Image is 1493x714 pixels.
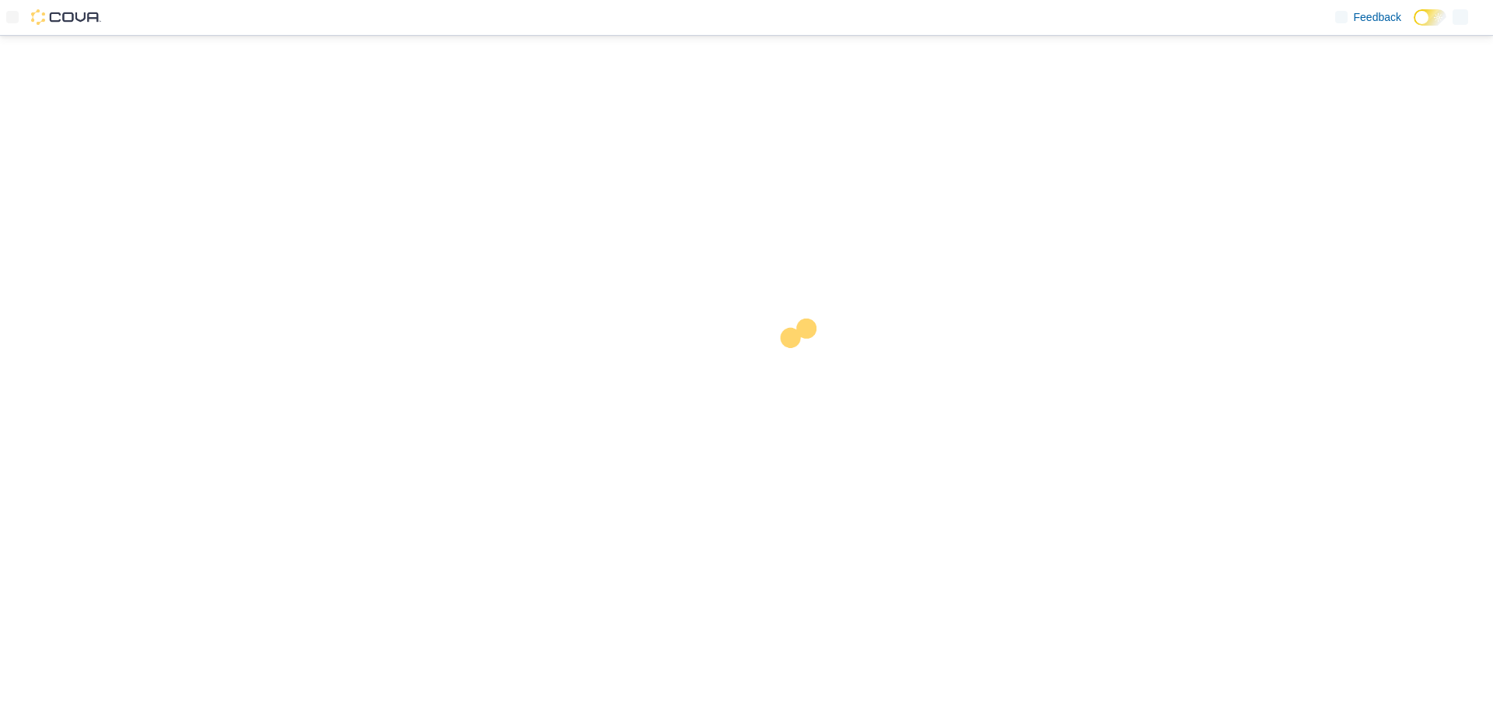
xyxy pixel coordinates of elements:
img: Cova [31,9,101,25]
span: Feedback [1354,9,1401,25]
input: Dark Mode [1414,9,1446,26]
a: Feedback [1329,2,1407,33]
img: cova-loader [746,307,863,423]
